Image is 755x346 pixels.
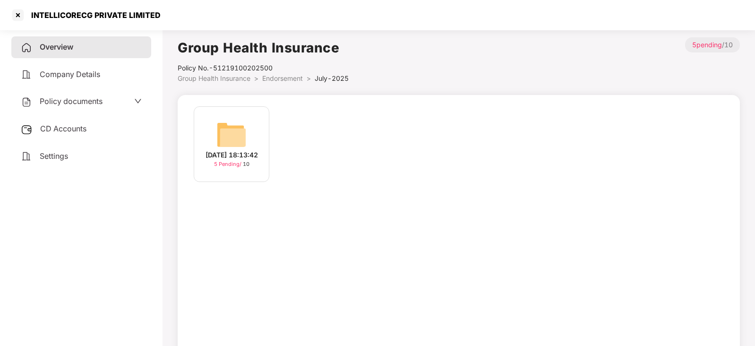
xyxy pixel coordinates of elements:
[40,69,100,79] span: Company Details
[307,74,311,82] span: >
[40,124,86,133] span: CD Accounts
[214,161,243,167] span: 5 Pending /
[178,63,349,73] div: Policy No.- 51219100202500
[315,74,349,82] span: July-2025
[214,160,249,168] div: 10
[216,120,247,150] img: svg+xml;base64,PHN2ZyB4bWxucz0iaHR0cDovL3d3dy53My5vcmcvMjAwMC9zdmciIHdpZHRoPSI2NCIgaGVpZ2h0PSI2NC...
[40,96,103,106] span: Policy documents
[21,96,32,108] img: svg+xml;base64,PHN2ZyB4bWxucz0iaHR0cDovL3d3dy53My5vcmcvMjAwMC9zdmciIHdpZHRoPSIyNCIgaGVpZ2h0PSIyNC...
[21,151,32,162] img: svg+xml;base64,PHN2ZyB4bWxucz0iaHR0cDovL3d3dy53My5vcmcvMjAwMC9zdmciIHdpZHRoPSIyNCIgaGVpZ2h0PSIyNC...
[178,74,250,82] span: Group Health Insurance
[254,74,258,82] span: >
[178,37,349,58] h1: Group Health Insurance
[262,74,303,82] span: Endorsement
[134,97,142,105] span: down
[40,42,73,52] span: Overview
[26,10,161,20] div: INTELLICORECG PRIVATE LIMITED
[685,37,740,52] p: / 10
[40,151,68,161] span: Settings
[692,41,722,49] span: 5 pending
[21,69,32,80] img: svg+xml;base64,PHN2ZyB4bWxucz0iaHR0cDovL3d3dy53My5vcmcvMjAwMC9zdmciIHdpZHRoPSIyNCIgaGVpZ2h0PSIyNC...
[206,150,258,160] div: [DATE] 18:13:42
[21,42,32,53] img: svg+xml;base64,PHN2ZyB4bWxucz0iaHR0cDovL3d3dy53My5vcmcvMjAwMC9zdmciIHdpZHRoPSIyNCIgaGVpZ2h0PSIyNC...
[21,124,33,135] img: svg+xml;base64,PHN2ZyB3aWR0aD0iMjUiIGhlaWdodD0iMjQiIHZpZXdCb3g9IjAgMCAyNSAyNCIgZmlsbD0ibm9uZSIgeG...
